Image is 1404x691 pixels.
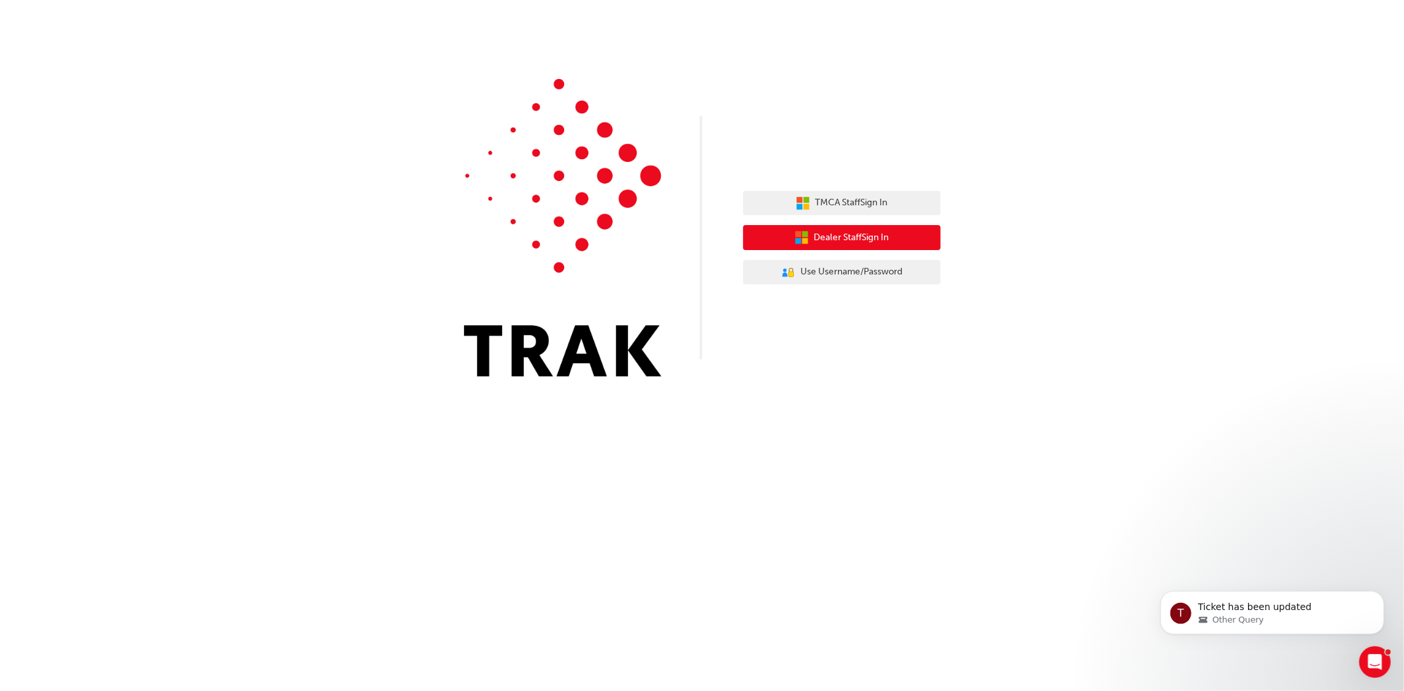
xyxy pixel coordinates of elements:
[814,230,889,245] span: Dealer Staff Sign In
[743,191,941,216] button: TMCA StaffSign In
[464,79,662,376] img: Trak
[800,265,902,280] span: Use Username/Password
[1141,563,1404,655] iframe: Intercom notifications message
[743,260,941,285] button: Use Username/Password
[816,195,888,211] span: TMCA Staff Sign In
[743,225,941,250] button: Dealer StaffSign In
[1359,646,1391,678] iframe: Intercom live chat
